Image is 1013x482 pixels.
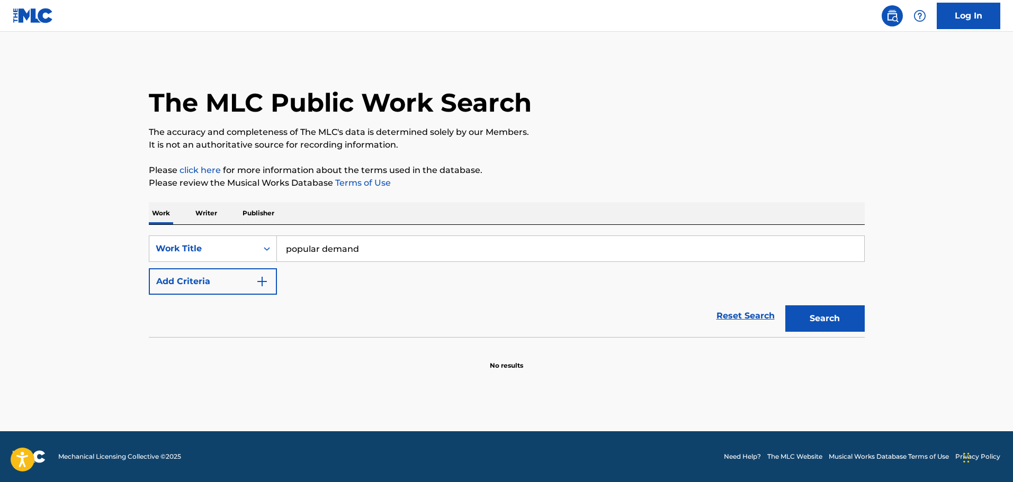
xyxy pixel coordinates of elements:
img: help [913,10,926,22]
p: Work [149,202,173,224]
p: Please for more information about the terms used in the database. [149,164,865,177]
form: Search Form [149,235,865,337]
img: search [886,10,899,22]
a: Privacy Policy [955,452,1000,461]
a: Public Search [882,5,903,26]
p: Please review the Musical Works Database [149,177,865,189]
p: Publisher [239,202,277,224]
div: Work Title [156,242,251,255]
p: It is not an authoritative source for recording information. [149,139,865,151]
a: click here [180,165,221,175]
div: Help [909,5,930,26]
a: Reset Search [711,304,780,328]
a: Log In [937,3,1000,29]
a: Need Help? [724,452,761,461]
p: The accuracy and completeness of The MLC's data is determined solely by our Members. [149,126,865,139]
h1: The MLC Public Work Search [149,87,532,119]
a: The MLC Website [767,452,822,461]
button: Add Criteria [149,268,277,295]
a: Terms of Use [333,178,391,188]
span: Mechanical Licensing Collective © 2025 [58,452,181,461]
p: Writer [192,202,220,224]
button: Search [785,305,865,332]
img: logo [13,450,46,463]
iframe: Chat Widget [960,431,1013,482]
p: No results [490,348,523,370]
img: MLC Logo [13,8,53,23]
a: Musical Works Database Terms of Use [829,452,949,461]
div: Drag [963,442,970,474]
img: 9d2ae6d4665cec9f34b9.svg [256,275,268,288]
